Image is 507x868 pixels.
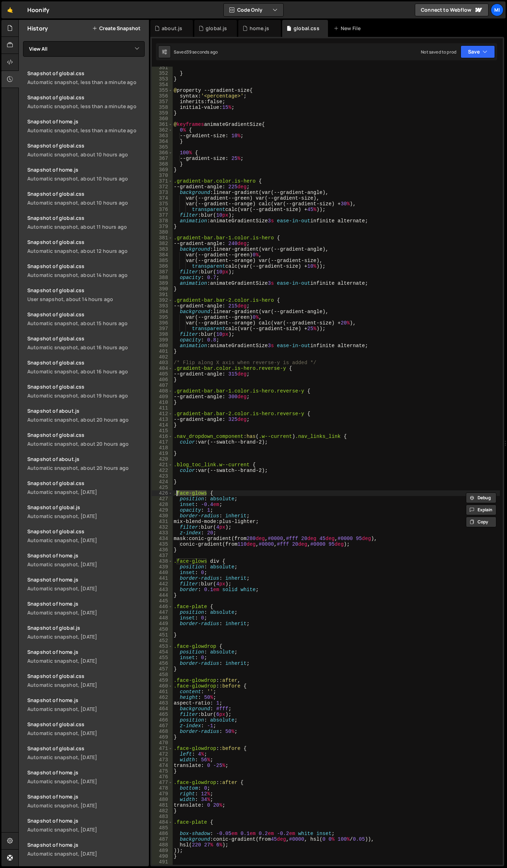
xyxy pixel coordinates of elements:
[152,530,173,536] div: 433
[152,638,173,644] div: 452
[27,649,145,655] div: Snapshot of home.js
[152,649,173,655] div: 454
[23,741,149,765] a: Snapshot of global.css Automatic snapshot, [DATE]
[152,621,173,627] div: 449
[27,311,145,318] div: Snapshot of global.css
[27,480,145,486] div: Snapshot of global.css
[27,769,145,776] div: Snapshot of home.js
[152,610,173,615] div: 447
[152,479,173,485] div: 424
[152,156,173,161] div: 367
[1,1,19,18] a: 🤙
[27,359,145,366] div: Snapshot of global.css
[23,524,149,548] a: Snapshot of global.css Automatic snapshot, [DATE]
[27,681,145,688] div: Automatic snapshot, [DATE]
[152,110,173,116] div: 359
[152,428,173,434] div: 415
[152,218,173,224] div: 378
[152,797,173,802] div: 480
[152,814,173,819] div: 483
[23,837,149,861] a: Snapshot of home.js Automatic snapshot, [DATE]
[152,173,173,178] div: 370
[27,537,145,544] div: Automatic snapshot, [DATE]
[461,45,495,58] button: Save
[27,440,145,447] div: Automatic snapshot, about 20 hours ago
[152,615,173,621] div: 448
[23,596,149,620] a: Snapshot of home.js Automatic snapshot, [DATE]
[23,789,149,813] a: Snapshot of home.js Automatic snapshot, [DATE]
[23,186,149,210] a: Snapshot of global.css Automatic snapshot, about 10 hours ago
[152,303,173,309] div: 393
[152,678,173,683] div: 459
[152,604,173,610] div: 446
[27,247,145,254] div: Automatic snapshot, about 12 hours ago
[152,553,173,558] div: 437
[152,292,173,297] div: 391
[23,717,149,741] a: Snapshot of global.css Automatic snapshot, [DATE]
[152,144,173,150] div: 365
[27,817,145,824] div: Snapshot of home.js
[27,79,145,85] div: Automatic snapshot, less than a minute ago
[27,142,145,149] div: Snapshot of global.css
[152,672,173,678] div: 458
[152,661,173,666] div: 456
[152,377,173,383] div: 406
[152,729,173,734] div: 468
[27,706,145,712] div: Automatic snapshot, [DATE]
[27,850,145,857] div: Automatic snapshot, [DATE]
[152,309,173,315] div: 394
[27,826,145,833] div: Automatic snapshot, [DATE]
[27,344,145,351] div: Automatic snapshot, about 16 hours ago
[152,326,173,332] div: 397
[250,25,269,32] div: home.js
[27,576,145,583] div: Snapshot of home.js
[27,432,145,438] div: Snapshot of global.css
[23,620,149,644] a: Snapshot of global.js Automatic snapshot, [DATE]
[23,548,149,572] a: Snapshot of home.js Automatic snapshot, [DATE]
[27,489,145,495] div: Automatic snapshot, [DATE]
[152,258,173,263] div: 385
[23,114,149,138] a: Snapshot of home.jsAutomatic snapshot, less than a minute ago
[27,320,145,327] div: Automatic snapshot, about 15 hours ago
[152,383,173,388] div: 407
[27,745,145,752] div: Snapshot of global.css
[152,343,173,349] div: 400
[152,332,173,337] div: 398
[224,4,283,16] button: Code Only
[152,541,173,547] div: 435
[152,695,173,700] div: 462
[152,598,173,604] div: 445
[152,71,173,76] div: 352
[152,712,173,717] div: 465
[294,25,319,32] div: global.css
[152,859,173,865] div: 491
[152,411,173,417] div: 412
[152,275,173,280] div: 388
[27,296,145,302] div: User snapshot, about 14 hours ago
[152,564,173,570] div: 439
[27,778,145,785] div: Automatic snapshot, [DATE]
[152,371,173,377] div: 405
[27,392,145,399] div: Automatic snapshot, about 19 hours ago
[152,570,173,575] div: 440
[152,519,173,524] div: 431
[23,138,149,162] a: Snapshot of global.css Automatic snapshot, about 10 hours ago
[466,505,496,515] button: Explain
[27,287,145,294] div: Snapshot of global.css
[152,280,173,286] div: 389
[152,337,173,343] div: 399
[152,315,173,320] div: 395
[152,751,173,757] div: 472
[152,167,173,173] div: 369
[152,547,173,553] div: 436
[27,190,145,197] div: Snapshot of global.css
[27,841,145,848] div: Snapshot of home.js
[491,4,503,16] a: Mi
[152,632,173,638] div: 451
[23,234,149,258] a: Snapshot of global.css Automatic snapshot, about 12 hours ago
[466,517,496,527] button: Copy
[152,434,173,439] div: 416
[152,768,173,774] div: 475
[152,105,173,110] div: 358
[152,831,173,836] div: 486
